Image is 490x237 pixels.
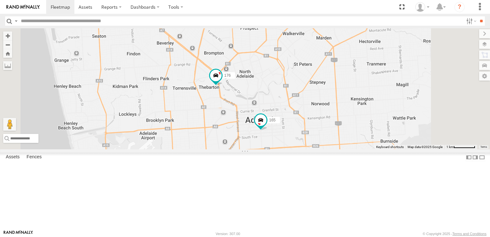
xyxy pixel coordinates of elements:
label: Hide Summary Table [479,153,485,162]
span: 176 [224,73,231,78]
a: Terms and Conditions [452,232,486,236]
button: Map Scale: 1 km per 64 pixels [444,145,477,149]
label: Map Settings [479,72,490,81]
label: Dock Summary Table to the Right [472,153,478,162]
button: Zoom Home [3,49,12,58]
img: rand-logo.svg [6,5,40,9]
a: Visit our Website [4,231,33,237]
label: Measure [3,61,12,70]
span: 165 [269,118,275,122]
label: Search Filter Options [464,16,477,26]
label: Assets [3,153,23,162]
i: ? [454,2,465,12]
span: 1 km [446,145,453,149]
label: Search Query [13,16,19,26]
div: © Copyright 2025 - [423,232,486,236]
span: Map data ©2025 Google [408,145,443,149]
button: Keyboard shortcuts [376,145,404,149]
a: Terms (opens in new tab) [480,145,487,148]
button: Zoom in [3,31,12,40]
div: Version: 307.00 [216,232,240,236]
label: Fences [23,153,45,162]
label: Dock Summary Table to the Left [466,153,472,162]
div: Frank Cope [413,2,432,12]
button: Drag Pegman onto the map to open Street View [3,118,16,131]
button: Zoom out [3,40,12,49]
